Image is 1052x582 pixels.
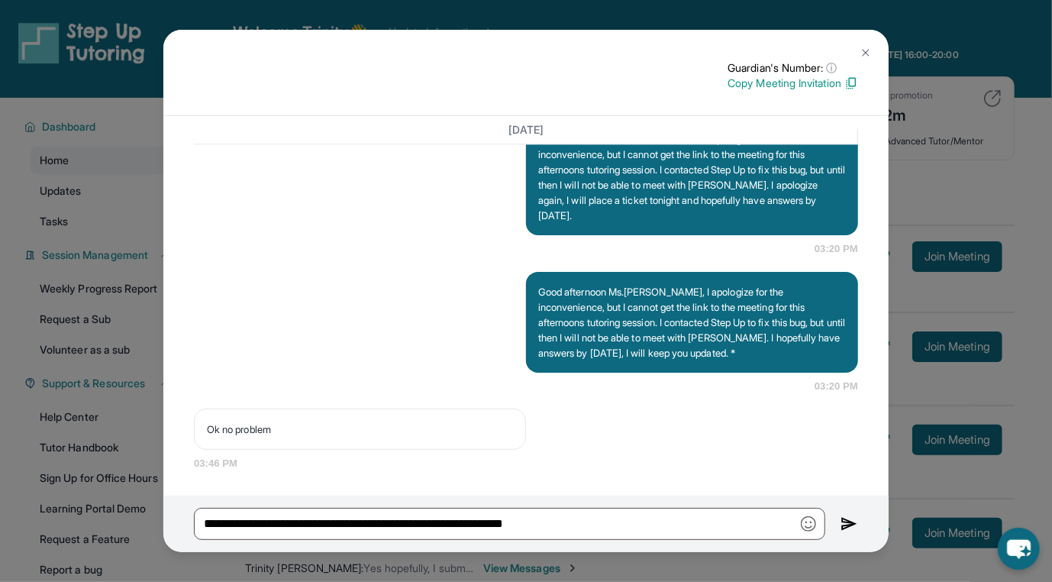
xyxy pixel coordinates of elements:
[538,131,846,223] p: Good afternoon Ms.[PERSON_NAME], I apologize for the inconvenience, but I cannot get the link to ...
[728,60,858,76] p: Guardian's Number:
[815,241,858,257] span: 03:20 PM
[538,284,846,361] p: Good afternoon Ms.[PERSON_NAME], I apologize for the inconvenience, but I cannot get the link to ...
[841,515,858,533] img: Send icon
[860,47,872,59] img: Close Icon
[194,122,858,137] h3: [DATE]
[827,60,837,76] span: ⓘ
[728,76,858,91] p: Copy Meeting Invitation
[194,456,858,471] span: 03:46 PM
[207,422,513,437] p: Ok no problem
[815,379,858,394] span: 03:20 PM
[801,516,816,532] img: Emoji
[998,528,1040,570] button: chat-button
[844,76,858,90] img: Copy Icon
